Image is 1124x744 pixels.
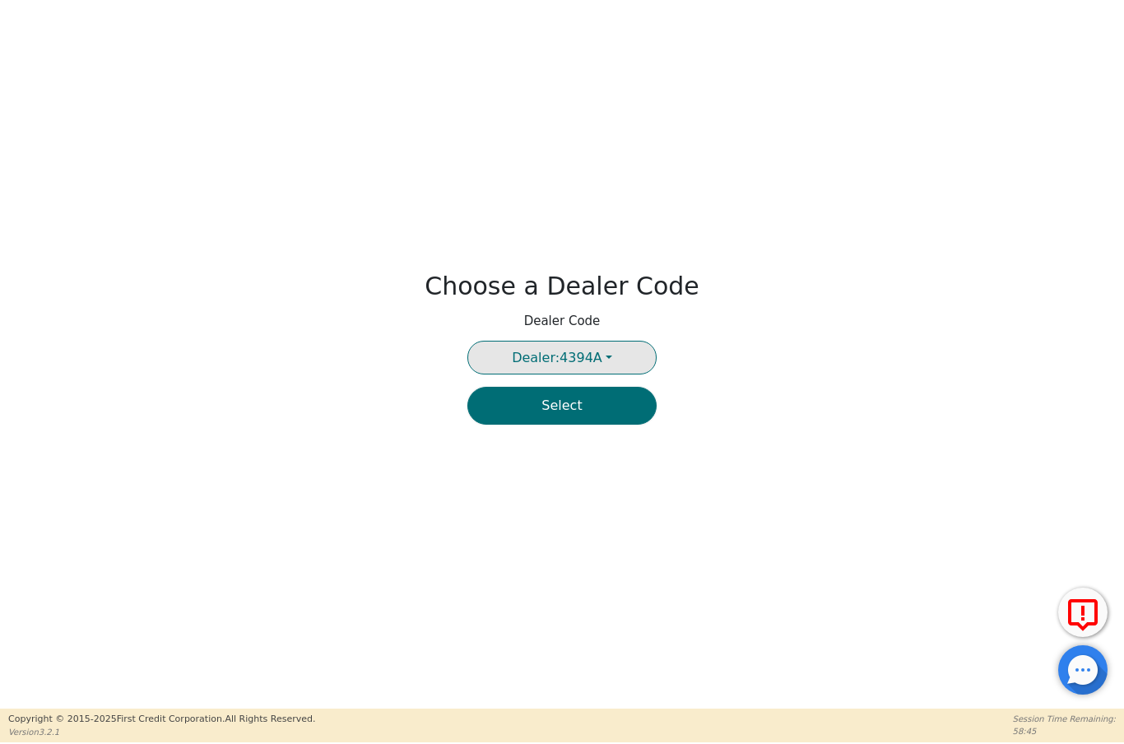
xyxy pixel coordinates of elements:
p: 58:45 [1013,725,1116,737]
p: Session Time Remaining: [1013,713,1116,725]
p: Version 3.2.1 [8,726,315,738]
p: Copyright © 2015- 2025 First Credit Corporation. [8,713,315,727]
button: Report Error to FCC [1058,588,1108,637]
button: Dealer:4394A [467,341,657,374]
span: Dealer: [512,350,560,365]
span: All Rights Reserved. [225,714,315,724]
button: Select [467,387,657,425]
h4: Dealer Code [524,314,601,328]
span: 4394A [512,350,602,365]
h2: Choose a Dealer Code [425,272,699,301]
